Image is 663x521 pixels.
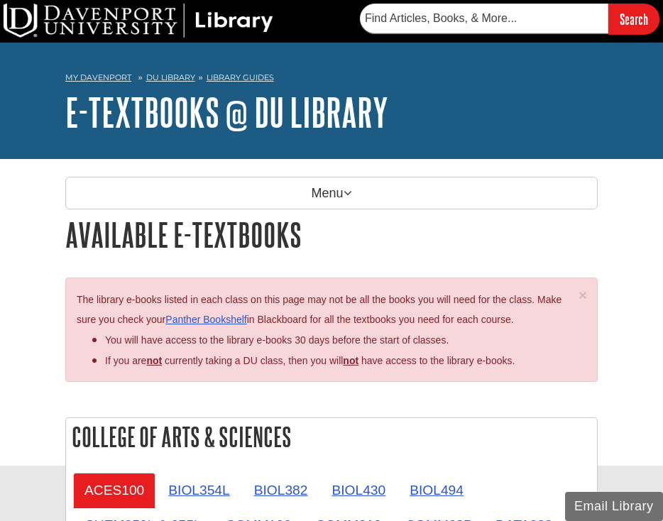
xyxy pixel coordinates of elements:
[343,355,358,366] u: not
[65,72,131,84] a: My Davenport
[398,473,475,508] a: BIOL494
[608,4,659,34] input: Search
[320,473,397,508] a: BIOL430
[65,90,388,134] a: E-Textbooks @ DU Library
[65,177,598,209] p: Menu
[146,72,195,82] a: DU Library
[65,216,598,253] h1: Available E-Textbooks
[579,287,587,303] span: ×
[165,314,246,325] a: Panther Bookshelf
[66,418,597,456] h2: College of Arts & Sciences
[565,492,663,521] button: Email Library
[146,355,162,366] strong: not
[73,473,155,508] a: ACES100
[579,287,587,302] button: Close
[157,473,241,508] a: BIOL354L
[360,4,659,34] form: Searches DU Library's articles, books, and more
[105,334,449,346] span: You will have access to the library e-books 30 days before the start of classes.
[105,355,515,366] span: If you are currently taking a DU class, then you will have access to the library e-books.
[65,68,598,91] nav: breadcrumb
[77,294,561,326] span: The library e-books listed in each class on this page may not be all the books you will need for ...
[207,72,274,82] a: Library Guides
[360,4,608,33] input: Find Articles, Books, & More...
[243,473,319,508] a: BIOL382
[4,4,273,38] img: DU Library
